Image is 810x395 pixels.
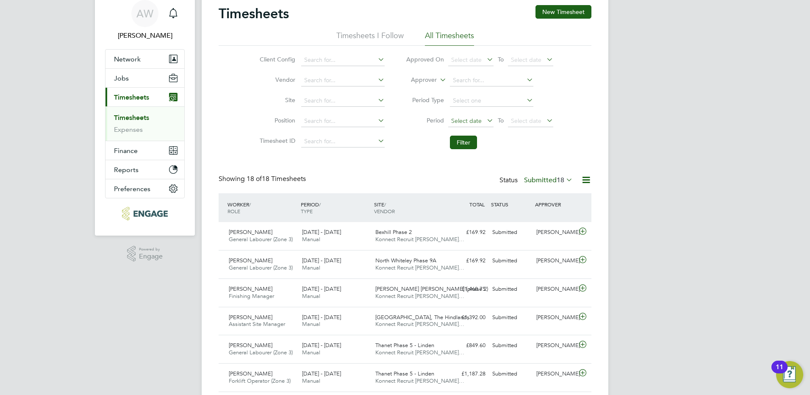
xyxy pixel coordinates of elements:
span: [PERSON_NAME] [229,285,272,292]
div: £1,392.00 [445,311,489,325]
button: Timesheets [105,88,184,106]
span: [DATE] - [DATE] [302,314,341,321]
span: Forklift Operator (Zone 3) [229,377,291,384]
label: Submitted [524,176,573,184]
span: General Labourer (Zone 3) [229,349,293,356]
img: konnectrecruit-logo-retina.png [122,207,167,220]
input: Search for... [301,136,385,147]
span: [DATE] - [DATE] [302,228,341,236]
li: Timesheets I Follow [336,31,404,46]
span: [PERSON_NAME] [229,314,272,321]
span: Finance [114,147,138,155]
span: [DATE] - [DATE] [302,257,341,264]
div: PERIOD [299,197,372,219]
button: Network [105,50,184,68]
span: [PERSON_NAME] [229,257,272,264]
button: Finance [105,141,184,160]
label: Period Type [406,96,444,104]
label: Period [406,117,444,124]
span: Reports [114,166,139,174]
span: VENDOR [374,208,395,214]
div: Submitted [489,367,533,381]
button: New Timesheet [535,5,591,19]
span: To [495,54,506,65]
span: / [249,201,251,208]
span: Manual [302,320,320,328]
span: Konnect Recruit [PERSON_NAME]… [375,292,464,300]
div: Submitted [489,282,533,296]
span: Preferences [114,185,150,193]
span: Bexhill Phase 2 [375,228,412,236]
label: Approved On [406,56,444,63]
span: General Labourer (Zone 3) [229,236,293,243]
span: Finishing Manager [229,292,274,300]
div: APPROVER [533,197,577,212]
span: Assistant Site Manager [229,320,285,328]
input: Search for... [301,54,385,66]
span: Konnect Recruit [PERSON_NAME]… [375,377,464,384]
span: Manual [302,377,320,384]
span: / [384,201,386,208]
div: WORKER [225,197,299,219]
div: 11 [776,367,783,378]
div: £849.60 [445,339,489,353]
button: Jobs [105,69,184,87]
span: Select date [511,56,541,64]
input: Select one [450,95,533,107]
button: Preferences [105,179,184,198]
h2: Timesheets [219,5,289,22]
label: Position [257,117,295,124]
label: Site [257,96,295,104]
a: Powered byEngage [127,246,163,262]
span: Konnect Recruit [PERSON_NAME]… [375,320,464,328]
div: Showing [219,175,308,184]
input: Search for... [450,75,533,86]
div: Status [499,175,574,186]
span: Manual [302,264,320,271]
span: [PERSON_NAME] [PERSON_NAME] (phase 2) [375,285,488,292]
input: Search for... [301,115,385,127]
label: Approver [399,76,437,84]
label: Timesheet ID [257,137,295,145]
span: Thanet Phase 5 - Linden [375,342,434,349]
span: Thanet Phase 5 - Linden [375,370,434,377]
input: Search for... [301,75,385,86]
span: [GEOGRAPHIC_DATA], The Hindlands [375,314,469,321]
span: Powered by [139,246,163,253]
span: To [495,115,506,126]
div: £1,468.75 [445,282,489,296]
div: SITE [372,197,445,219]
div: £169.92 [445,254,489,268]
input: Search for... [301,95,385,107]
span: / [319,201,321,208]
span: Konnect Recruit [PERSON_NAME]… [375,349,464,356]
div: [PERSON_NAME] [533,282,577,296]
div: Timesheets [105,106,184,141]
span: ROLE [227,208,240,214]
div: £1,187.28 [445,367,489,381]
span: Manual [302,236,320,243]
span: 18 [557,176,564,184]
span: [PERSON_NAME] [229,342,272,349]
div: STATUS [489,197,533,212]
span: [PERSON_NAME] [229,228,272,236]
span: Alice Watts [105,31,185,41]
span: [DATE] - [DATE] [302,342,341,349]
button: Open Resource Center, 11 new notifications [776,361,803,388]
span: Konnect Recruit [PERSON_NAME]… [375,264,464,271]
span: [PERSON_NAME] [229,370,272,377]
span: Manual [302,292,320,300]
label: Client Config [257,56,295,63]
div: [PERSON_NAME] [533,311,577,325]
a: Go to home page [105,207,185,220]
span: Select date [451,56,482,64]
li: All Timesheets [425,31,474,46]
span: 18 of [247,175,262,183]
div: £169.92 [445,225,489,239]
span: AW [136,8,153,19]
div: [PERSON_NAME] [533,339,577,353]
span: 18 Timesheets [247,175,306,183]
div: [PERSON_NAME] [533,254,577,268]
span: [DATE] - [DATE] [302,285,341,292]
button: Filter [450,136,477,149]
